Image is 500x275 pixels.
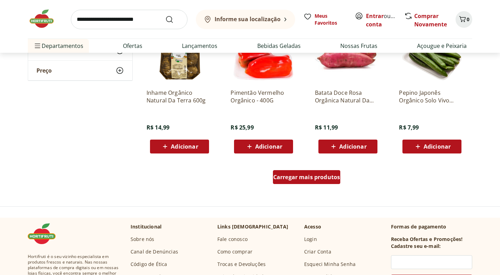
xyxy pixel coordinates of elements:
[165,15,182,24] button: Submit Search
[28,223,62,244] img: Hortifruti
[234,140,293,153] button: Adicionar
[28,8,62,29] img: Hortifruti
[28,61,132,80] button: Preço
[315,124,338,131] span: R$ 11,99
[131,236,154,243] a: Sobre nós
[273,174,340,180] span: Carregar mais produtos
[456,11,472,28] button: Carrinho
[402,140,461,153] button: Adicionar
[36,67,52,74] span: Preço
[171,144,198,149] span: Adicionar
[33,37,83,54] span: Departamentos
[318,140,377,153] button: Adicionar
[231,89,297,104] a: Pimentão Vermelho Orgânico - 400G
[304,223,321,230] p: Acesso
[257,42,301,50] a: Bebidas Geladas
[196,10,295,29] button: Informe sua localização
[303,12,347,26] a: Meus Favoritos
[131,261,167,268] a: Código de Ética
[182,42,217,50] a: Lançamentos
[273,170,341,187] a: Carregar mais produtos
[304,236,317,243] a: Login
[366,12,384,20] a: Entrar
[131,223,161,230] p: Institucional
[391,236,462,243] h3: Receba Ofertas e Promoções!
[71,10,187,29] input: search
[399,124,419,131] span: R$ 7,99
[33,37,42,54] button: Menu
[304,261,356,268] a: Esqueci Minha Senha
[123,42,142,50] a: Ofertas
[315,12,347,26] span: Meus Favoritos
[417,42,467,50] a: Açougue e Peixaria
[147,124,169,131] span: R$ 14,99
[366,12,404,28] a: Criar conta
[231,124,253,131] span: R$ 25,99
[255,144,282,149] span: Adicionar
[414,12,447,28] a: Comprar Novamente
[315,89,381,104] a: Batata Doce Rosa Orgânica Natural Da Terra 600g
[391,243,441,250] h3: Cadastre seu e-mail:
[399,89,465,104] a: Pepino Japonês Orgânico Solo Vivo Bandeja
[217,236,248,243] a: Fale conosco
[217,261,266,268] a: Trocas e Devoluções
[150,140,209,153] button: Adicionar
[340,42,377,50] a: Nossas Frutas
[391,223,472,230] p: Formas de pagamento
[147,89,212,104] a: Inhame Orgânico Natural Da Terra 600g
[339,144,366,149] span: Adicionar
[366,12,397,28] span: ou
[217,248,252,255] a: Como comprar
[304,248,331,255] a: Criar Conta
[467,16,469,23] span: 0
[131,248,178,255] a: Canal de Denúncias
[215,15,281,23] b: Informe sua localização
[217,223,288,230] p: Links [DEMOGRAPHIC_DATA]
[424,144,451,149] span: Adicionar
